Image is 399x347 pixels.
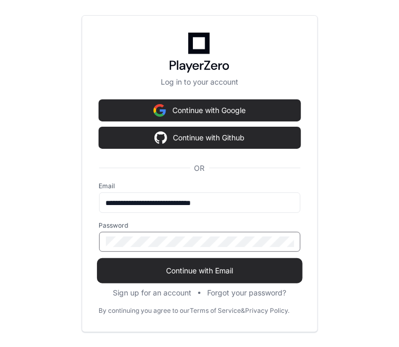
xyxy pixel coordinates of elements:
img: Sign in with google [153,100,166,121]
span: Continue with Email [99,266,300,276]
button: Continue with Email [99,260,300,281]
label: Password [99,221,300,230]
button: Sign up for an account [113,288,191,298]
span: OR [190,163,209,173]
button: Forgot your password? [207,288,286,298]
button: Continue with Google [99,100,300,121]
p: Log in to your account [99,77,300,87]
button: Continue with Github [99,127,300,148]
div: & [241,307,246,315]
a: Terms of Service [190,307,241,315]
label: Email [99,182,300,190]
div: By continuing you agree to our [99,307,190,315]
a: Privacy Policy. [246,307,290,315]
img: Sign in with google [154,127,167,148]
